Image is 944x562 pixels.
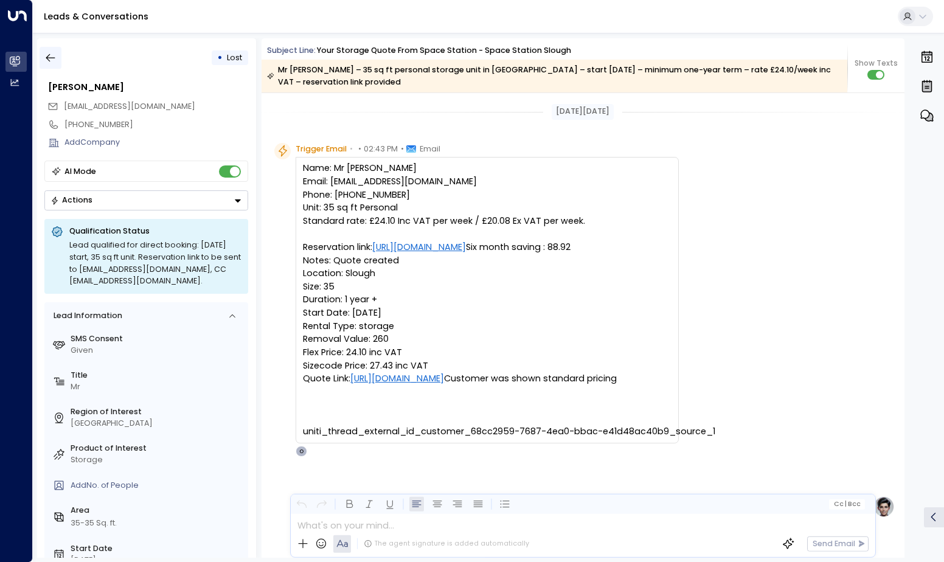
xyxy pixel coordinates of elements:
[64,101,195,111] span: [EMAIL_ADDRESS][DOMAIN_NAME]
[71,518,117,529] div: 35-35 Sq. ft.
[71,543,244,555] label: Start Date
[71,454,244,466] div: Storage
[44,190,248,210] button: Actions
[845,501,847,508] span: |
[296,446,307,457] div: O
[71,345,244,356] div: Given
[64,119,248,131] div: [PHONE_NUMBER]
[314,497,330,512] button: Redo
[296,143,347,155] span: Trigger Email
[829,499,865,509] button: Cc|Bcc
[420,143,440,155] span: Email
[303,162,672,438] pre: Name: Mr [PERSON_NAME] Email: [EMAIL_ADDRESS][DOMAIN_NAME] Phone: [PHONE_NUMBER] Unit: 35 sq ft P...
[227,52,242,63] span: Lost
[64,137,248,148] div: AddCompany
[71,443,244,454] label: Product of Interest
[267,45,316,55] span: Subject Line:
[50,195,92,205] div: Actions
[358,143,361,155] span: •
[372,241,466,254] a: [URL][DOMAIN_NAME]
[364,143,398,155] span: 02:43 PM
[217,48,223,68] div: •
[71,381,244,393] div: Mr
[49,310,122,322] div: Lead Information
[855,58,898,69] span: Show Texts
[552,104,614,120] div: [DATE][DATE]
[317,45,571,57] div: Your storage quote from Space Station - Space Station Slough
[71,370,244,381] label: Title
[69,239,241,287] div: Lead qualified for direct booking: [DATE] start, 35 sq ft unit. Reservation link to be sent to [E...
[71,480,244,491] div: AddNo. of People
[401,143,404,155] span: •
[44,190,248,210] div: Button group with a nested menu
[69,226,241,237] p: Qualification Status
[294,497,309,512] button: Undo
[873,496,895,518] img: profile-logo.png
[71,418,244,429] div: [GEOGRAPHIC_DATA]
[364,539,529,549] div: The agent signature is added automatically
[64,101,195,113] span: paulstewartclarke@gmail.com
[48,81,248,94] div: [PERSON_NAME]
[71,333,244,345] label: SMS Consent
[350,143,353,155] span: •
[267,64,841,88] div: Mr [PERSON_NAME] – 35 sq ft personal storage unit in [GEOGRAPHIC_DATA] – start [DATE] – minimum o...
[71,505,244,516] label: Area
[71,406,244,418] label: Region of Interest
[350,372,444,386] a: [URL][DOMAIN_NAME]
[44,10,148,23] a: Leads & Conversations
[64,165,96,178] div: AI Mode
[833,501,861,508] span: Cc Bcc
